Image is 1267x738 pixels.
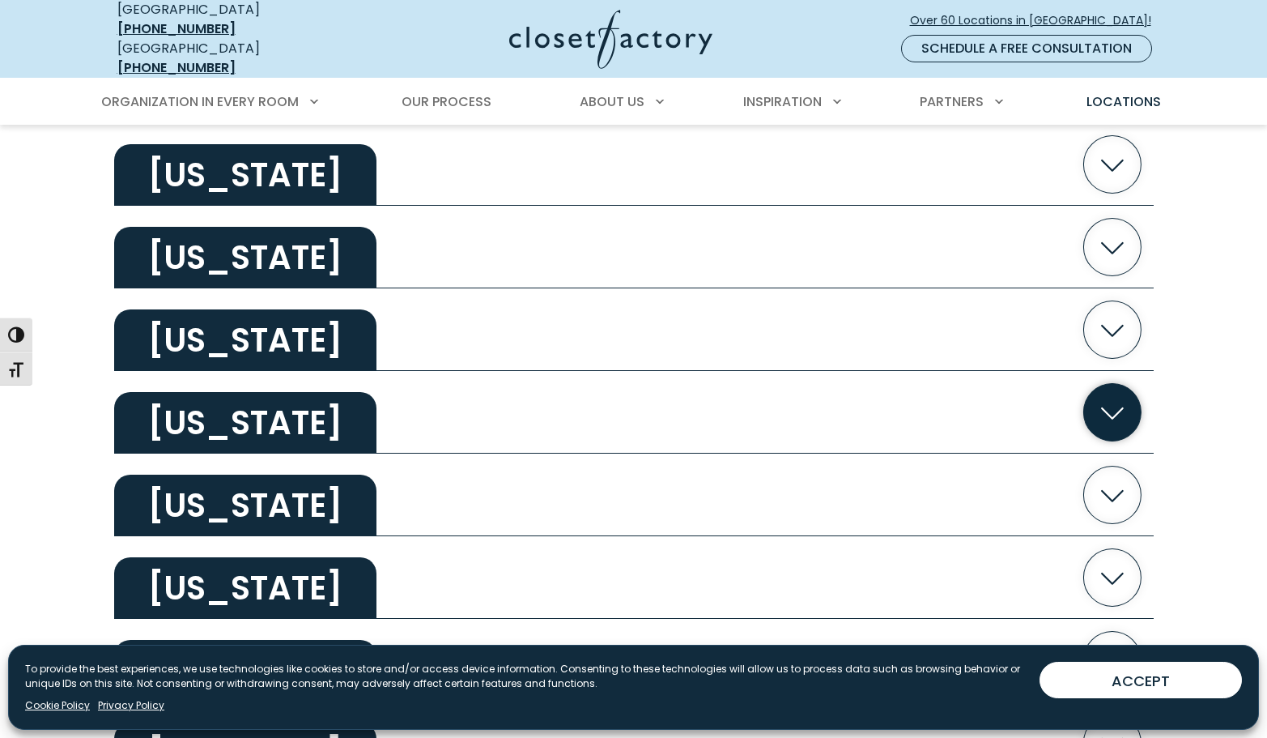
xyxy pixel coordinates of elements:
span: Over 60 Locations in [GEOGRAPHIC_DATA]! [910,12,1164,29]
a: Cookie Policy [25,698,90,713]
h2: [US_STATE] [114,640,376,702]
a: [PHONE_NUMBER] [117,19,236,38]
button: ACCEPT [1040,662,1242,698]
nav: Primary Menu [90,79,1178,125]
h2: [US_STATE] [114,557,376,619]
h2: [US_STATE] [114,309,376,371]
a: Schedule a Free Consultation [901,35,1152,62]
img: Closet Factory Logo [509,10,712,69]
button: [US_STATE] [114,619,1154,702]
button: [US_STATE] [114,123,1154,206]
span: Locations [1086,92,1161,111]
span: Inspiration [743,92,822,111]
h2: [US_STATE] [114,475,376,536]
span: About Us [580,92,644,111]
a: Over 60 Locations in [GEOGRAPHIC_DATA]! [909,6,1165,35]
a: [PHONE_NUMBER] [117,58,236,77]
h2: [US_STATE] [114,392,376,454]
button: [US_STATE] [114,288,1154,371]
span: Organization in Every Room [101,92,299,111]
button: [US_STATE] [114,536,1154,619]
h2: [US_STATE] [114,227,376,288]
p: To provide the best experiences, we use technologies like cookies to store and/or access device i... [25,662,1027,691]
span: Partners [920,92,984,111]
div: [GEOGRAPHIC_DATA] [117,39,352,78]
span: Our Process [402,92,491,111]
button: [US_STATE] [114,454,1154,536]
button: [US_STATE] [114,371,1154,454]
a: Privacy Policy [98,698,164,713]
button: [US_STATE] [114,206,1154,288]
h2: [US_STATE] [114,144,376,206]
